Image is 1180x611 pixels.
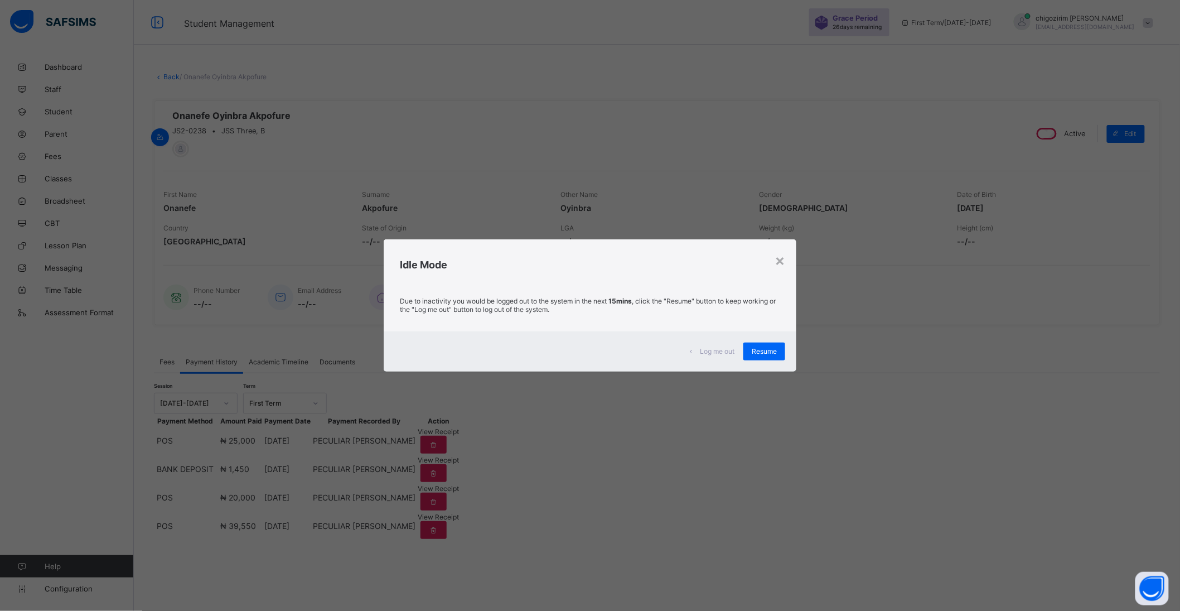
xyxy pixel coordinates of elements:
p: Due to inactivity you would be logged out to the system in the next , click the "Resume" button t... [400,297,780,314]
h2: Idle Mode [400,259,780,271]
button: Open asap [1135,572,1169,605]
span: Log me out [700,347,734,355]
div: × [775,251,785,270]
strong: 15mins [609,297,632,305]
span: Resume [752,347,777,355]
